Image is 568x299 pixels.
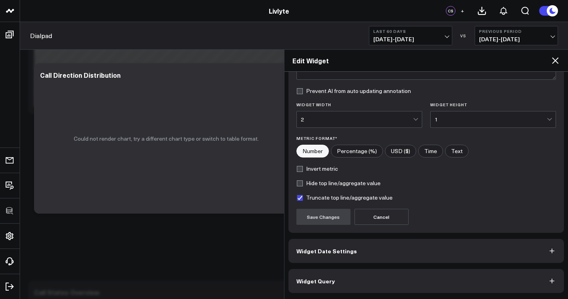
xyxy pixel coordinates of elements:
[296,88,411,94] label: Prevent AI from auto updating annotation
[296,145,329,158] label: Number
[74,135,259,142] p: Could not render chart, try a different chart type or switch to table format.
[479,36,554,42] span: [DATE] - [DATE]
[354,209,409,225] button: Cancel
[461,8,464,14] span: +
[373,29,448,34] b: Last 60 Days
[288,269,564,293] button: Widget Query
[418,145,443,158] label: Time
[446,6,455,16] div: CS
[296,209,350,225] button: Save Changes
[296,102,422,107] label: Widget Width
[40,71,121,79] div: Call Direction Distribution
[288,239,564,263] button: Widget Date Settings
[296,136,556,141] label: Metric Format*
[385,145,416,158] label: USD ($)
[34,288,99,297] div: Call States Overview
[456,33,471,38] div: VS
[373,36,448,42] span: [DATE] - [DATE]
[296,180,381,186] label: Hide top line/aggregate value
[479,29,554,34] b: Previous Period
[292,56,551,65] h2: Edit Widget
[296,194,393,201] label: Truncate top line/aggregate value
[430,102,556,107] label: Widget Height
[296,278,335,284] span: Widget Query
[457,6,467,16] button: +
[475,26,558,45] button: Previous Period[DATE]-[DATE]
[331,145,383,158] label: Percentage (%)
[30,31,52,40] a: Dialpad
[296,248,357,254] span: Widget Date Settings
[445,145,469,158] label: Text
[296,166,338,172] label: Invert metric
[435,116,547,123] div: 1
[269,6,289,15] a: Livlyte
[301,116,413,123] div: 2
[369,26,452,45] button: Last 60 Days[DATE]-[DATE]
